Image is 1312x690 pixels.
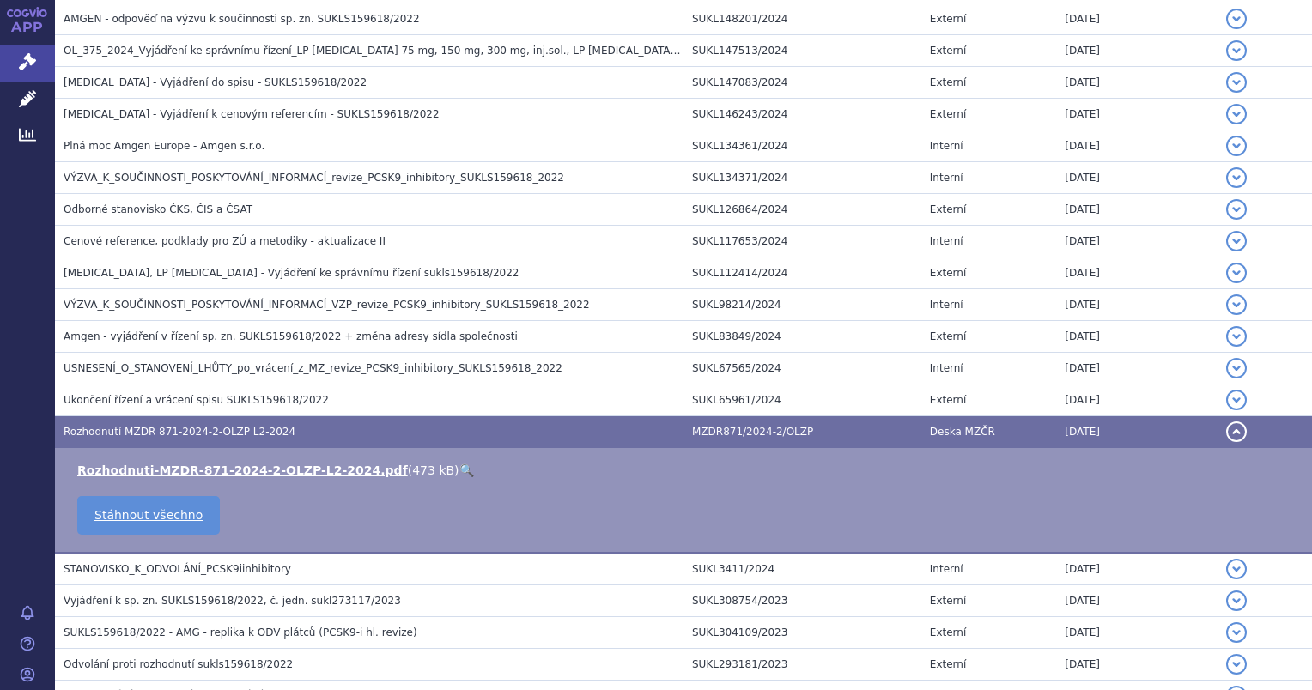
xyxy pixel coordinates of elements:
td: SUKL148201/2024 [683,3,921,35]
button: detail [1226,136,1247,156]
button: detail [1226,559,1247,579]
span: Externí [930,203,966,215]
td: SUKL83849/2024 [683,321,921,353]
span: Externí [930,626,966,639]
td: SUKL147083/2024 [683,67,921,99]
span: OL_375_2024_Vyjádření ke správnímu řízení_LP PRALUENT 75 mg, 150 mg, 300 mg, inj.sol., LP REPATHA... [64,45,862,57]
button: detail [1226,263,1247,283]
button: detail [1226,199,1247,220]
td: SUKL146243/2024 [683,99,921,130]
td: [DATE] [1056,3,1218,35]
li: ( ) [77,462,1295,479]
td: SUKL147513/2024 [683,35,921,67]
span: Ukončení řízení a vrácení spisu SUKLS159618/2022 [64,394,329,406]
a: 🔍 [459,463,474,477]
td: [DATE] [1056,289,1218,321]
td: [DATE] [1056,321,1218,353]
td: [DATE] [1056,553,1218,585]
td: SUKL293181/2023 [683,649,921,681]
span: 473 kB [412,463,454,477]
td: SUKL3411/2024 [683,553,921,585]
button: detail [1226,9,1247,29]
td: MZDR871/2024-2/OLZP [683,416,921,448]
td: SUKL126864/2024 [683,194,921,226]
td: SUKL67565/2024 [683,353,921,384]
span: Externí [930,658,966,670]
td: [DATE] [1056,353,1218,384]
td: SUKL308754/2023 [683,585,921,617]
span: Interní [930,563,963,575]
span: Externí [930,76,966,88]
span: Externí [930,45,966,57]
button: detail [1226,654,1247,675]
span: Externí [930,595,966,607]
td: SUKL112414/2024 [683,257,921,289]
span: Interní [930,140,963,152]
button: detail [1226,72,1247,93]
td: SUKL304109/2023 [683,617,921,649]
td: [DATE] [1056,99,1218,130]
span: Praluent - Vyjádření k cenovým referencím - SUKLS159618/2022 [64,108,440,120]
span: Rozhodnutí MZDR 871-2024-2-OLZP L2-2024 [64,426,295,438]
span: USNESENÍ_O_STANOVENÍ_LHŮTY_po_vrácení_z_MZ_revize_PCSK9_inhibitory_SUKLS159618_2022 [64,362,562,374]
td: SUKL65961/2024 [683,384,921,416]
span: Interní [930,235,963,247]
span: VÝZVA_K_SOUČINNOSTI_POSKYTOVÁNÍ_INFORMACÍ_revize_PCSK9_inhibitory_SUKLS159618_2022 [64,172,564,184]
td: SUKL134371/2024 [683,162,921,194]
td: [DATE] [1056,67,1218,99]
span: Odvolání proti rozhodnutí sukls159618/2022 [64,658,293,670]
span: Externí [930,330,966,342]
span: Plná moc Amgen Europe - Amgen s.r.o. [64,140,264,152]
a: Rozhodnuti-MZDR-871-2024-2-OLZP-L2-2024.pdf [77,463,408,477]
button: detail [1226,167,1247,188]
td: SUKL98214/2024 [683,289,921,321]
td: [DATE] [1056,617,1218,649]
button: detail [1226,358,1247,378]
span: Interní [930,299,963,311]
button: detail [1226,390,1247,410]
td: [DATE] [1056,162,1218,194]
button: detail [1226,590,1247,611]
span: VÝZVA_K_SOUČINNOSTI_POSKYTOVÁNÍ_INFORMACÍ_VZP_revize_PCSK9_inhibitory_SUKLS159618_2022 [64,299,590,311]
span: Cenové reference, podklady pro ZÚ a metodiky - aktualizace II [64,235,386,247]
button: detail [1226,231,1247,251]
button: detail [1226,421,1247,442]
td: [DATE] [1056,384,1218,416]
span: Externí [930,267,966,279]
td: [DATE] [1056,257,1218,289]
button: detail [1226,622,1247,643]
span: Interní [930,362,963,374]
span: STANOVISKO_K_ODVOLÁNÍ_PCSK9iinhibitory [64,563,291,575]
td: [DATE] [1056,585,1218,617]
span: Vyjádření k sp. zn. SUKLS159618/2022, č. jedn. sukl273117/2023 [64,595,401,607]
td: [DATE] [1056,130,1218,162]
span: Odborné stanovisko ČKS, ČIS a ČSAT [64,203,252,215]
button: detail [1226,294,1247,315]
span: SUKLS159618/2022 - AMG - replika k ODV plátců (PCSK9-i hl. revize) [64,626,417,639]
td: [DATE] [1056,649,1218,681]
td: [DATE] [1056,194,1218,226]
td: [DATE] [1056,35,1218,67]
button: detail [1226,104,1247,124]
button: detail [1226,326,1247,347]
span: Amgen - vyjádření v řízení sp. zn. SUKLS159618/2022 + změna adresy sídla společnosti [64,330,518,342]
td: SUKL134361/2024 [683,130,921,162]
span: PRALUENT, LP REPATHA - Vyjádření ke správnímu řízení sukls159618/2022 [64,267,519,279]
span: Externí [930,13,966,25]
span: Externí [930,108,966,120]
span: Praluent - Vyjádření do spisu - SUKLS159618/2022 [64,76,367,88]
td: [DATE] [1056,416,1218,448]
td: [DATE] [1056,226,1218,257]
span: Deska MZČR [930,426,995,438]
span: AMGEN - odpověď na výzvu k součinnosti sp. zn. SUKLS159618/2022 [64,13,420,25]
span: Externí [930,394,966,406]
span: Interní [930,172,963,184]
button: detail [1226,40,1247,61]
a: Stáhnout všechno [77,496,220,535]
td: SUKL117653/2024 [683,226,921,257]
